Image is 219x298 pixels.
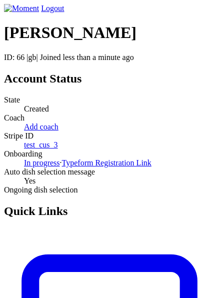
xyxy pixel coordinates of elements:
[4,113,215,122] dt: Coach
[4,131,215,140] dt: Stripe ID
[24,158,60,167] a: In progress
[4,72,215,85] h2: Account Status
[24,140,58,149] a: test_cus_3
[24,176,35,185] span: Yes
[24,104,49,113] span: Created
[24,122,58,131] a: Add coach
[4,4,39,13] img: Moment
[4,23,215,42] h1: [PERSON_NAME]
[4,95,215,104] dt: State
[28,53,36,61] span: gb
[4,185,215,194] dt: Ongoing dish selection
[60,158,62,167] span: ·
[62,158,151,167] a: Typeform Registration Link
[41,4,64,12] a: Logout
[4,149,215,158] dt: Onboarding
[4,167,215,176] dt: Auto dish selection message
[4,53,215,62] p: ID: 66 | | Joined less than a minute ago
[4,204,215,218] h2: Quick Links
